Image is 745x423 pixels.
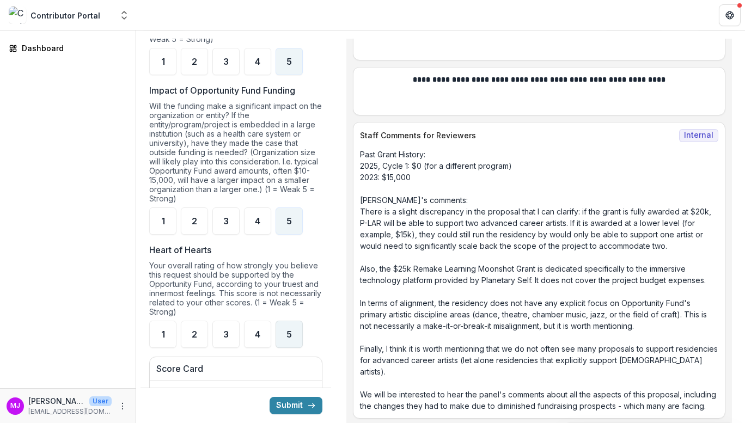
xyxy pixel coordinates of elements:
span: 2 [192,57,197,66]
div: Contributor Portal [30,10,100,21]
span: 3 [223,330,229,339]
span: 3 [223,217,229,225]
button: Open entity switcher [117,4,132,26]
button: Get Help [719,4,741,26]
a: Dashboard [4,39,131,57]
div: Your overall rating of how strongly you believe this request should be supported by the Opportuni... [149,261,322,321]
p: Heart of Hearts [149,243,211,256]
div: Will the funding make a significant impact on the organization or entity? If the entity/program/p... [149,101,322,207]
span: 1 [161,57,165,66]
p: [PERSON_NAME] [28,395,85,407]
th: Name [150,381,313,403]
span: 1 [161,330,165,339]
h3: Score Card [156,364,315,374]
img: Contributor Portal [9,7,26,24]
th: Weight [313,381,370,403]
span: 1 [161,217,165,225]
span: 2 [192,330,197,339]
span: 4 [255,57,260,66]
p: User [89,396,112,406]
p: Impact of Opportunity Fund Funding [149,84,295,97]
button: Submit [270,397,322,414]
button: More [116,400,129,413]
span: 5 [286,57,292,66]
span: 5 [286,217,292,225]
p: Past Grant History: 2025, Cycle 1: $0 (for a different program) 2023: $15,000 [PERSON_NAME]'s com... [360,149,718,412]
span: Internal [679,129,718,142]
p: Staff Comments for Reviewers [360,130,675,141]
span: 3 [223,57,229,66]
span: 4 [255,217,260,225]
span: 5 [286,330,292,339]
p: [EMAIL_ADDRESS][DOMAIN_NAME] [28,407,112,416]
span: 2 [192,217,197,225]
span: 4 [255,330,260,339]
div: Medina Jackson [10,402,20,409]
div: Dashboard [22,42,123,54]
